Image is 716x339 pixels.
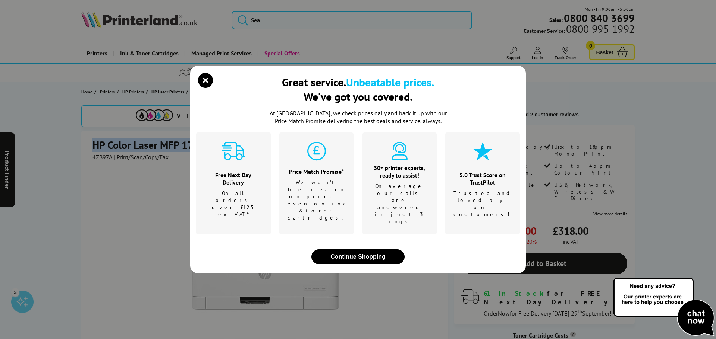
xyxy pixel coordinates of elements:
[288,179,346,221] p: We won't be beaten on price …even on ink & toner cartridges.
[453,171,512,186] div: 5.0 Trust Score on TrustPilot
[453,190,512,218] p: Trusted and loved by our customers!
[612,276,716,338] img: Open Live Chat window
[288,168,346,175] div: Price Match Promise*
[200,75,211,86] button: close modal
[205,190,261,218] p: On all orders over £125 ex VAT*
[265,109,451,125] p: At [GEOGRAPHIC_DATA], we check prices daily and back it up with our Price Match Promise deliverin...
[372,183,428,225] p: On average our calls are answered in just 3 rings!
[372,164,428,179] div: 30+ printer experts, ready to assist!
[282,75,434,104] div: Great service. We've got you covered.
[311,249,405,264] button: close modal
[346,75,434,89] b: Unbeatable prices.
[205,171,261,186] div: Free Next Day Delivery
